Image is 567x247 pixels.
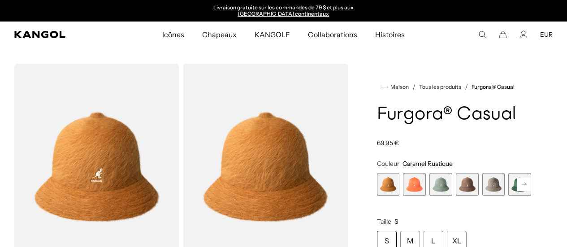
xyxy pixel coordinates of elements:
font: Taille [377,217,391,225]
font: Histoires [375,30,405,39]
font: Icônes [162,30,184,39]
a: Livraison gratuite sur les commandes de 79 $ et plus aux [GEOGRAPHIC_DATA] continentaux [213,4,354,17]
button: Panier [499,30,507,39]
div: 5 sur 12 [482,173,505,196]
label: Gris chaud [482,173,505,196]
font: S [394,217,398,225]
label: Vert sauge [429,173,452,196]
font: / [465,82,468,91]
a: Compte [519,30,528,39]
a: Collaborations [299,22,366,48]
div: 6 sur 12 [508,173,531,196]
div: Annonce [191,4,376,17]
div: 4 sur 12 [456,173,479,196]
a: Tous les produits [419,84,461,90]
a: Histoires [366,22,414,48]
font: Furgora® Casual [377,105,516,124]
label: Émeraude profonde [508,173,531,196]
div: 3 sur 12 [429,173,452,196]
div: 1 sur 12 [377,173,400,196]
a: Kangol [14,31,107,38]
font: XL [452,236,461,245]
font: Couleur [377,160,399,168]
label: Caramel rustique [377,173,400,196]
font: Chapeaux [202,30,237,39]
label: Brun [456,173,479,196]
font: KANGOLF [255,30,290,39]
font: / [412,82,416,91]
nav: chapelure [377,82,531,92]
a: Icônes [153,22,193,48]
summary: Rechercher ici [478,30,486,39]
font: Collaborations [308,30,357,39]
a: KANGOLF [246,22,299,48]
slideshow-component: Barre d'annonce [191,4,376,17]
font: Furgora® Casual [472,83,514,90]
font: M [407,236,413,245]
font: Tous les produits [419,83,461,90]
div: 1 sur 2 [191,4,376,17]
a: Chapeaux [193,22,246,48]
font: 69,95 € [377,139,399,147]
label: Flamme de corail [403,173,426,196]
font: S [385,236,389,245]
a: Furgora® Casual [472,84,514,90]
font: Caramel Rustique [403,160,453,168]
button: EUR [540,30,553,39]
div: 2 sur 12 [403,173,426,196]
font: Maison [390,83,409,90]
a: Maison [381,83,409,91]
font: L [431,236,435,245]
